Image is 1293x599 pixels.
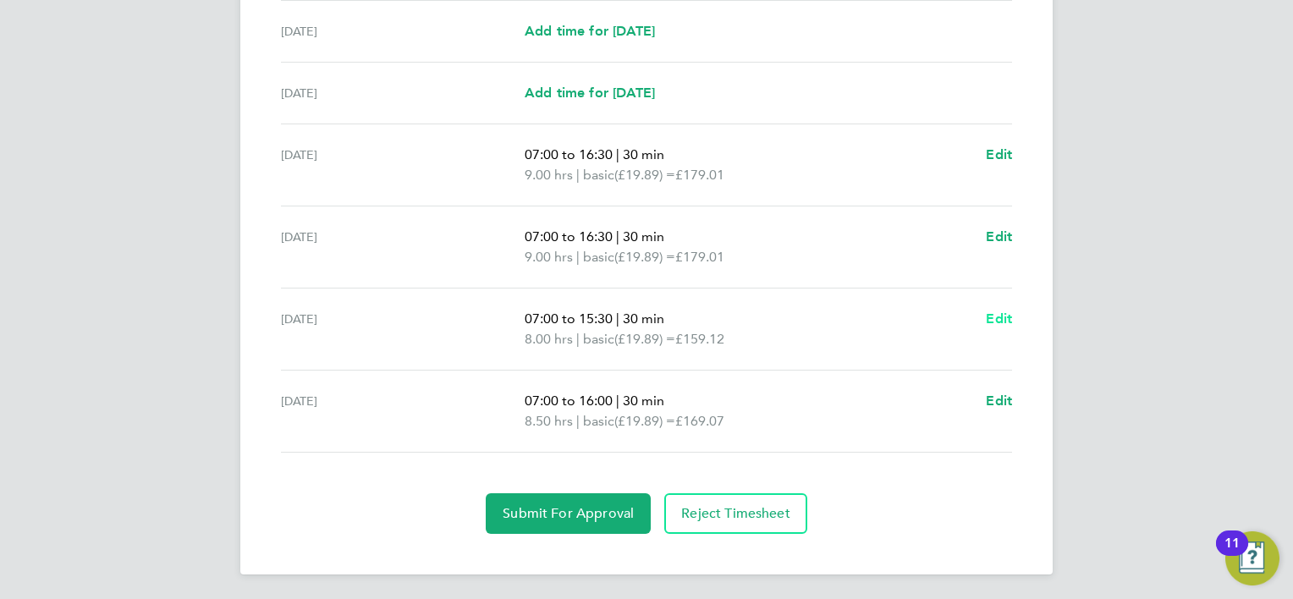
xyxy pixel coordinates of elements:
[614,167,675,183] span: (£19.89) =
[486,493,651,534] button: Submit For Approval
[525,413,573,429] span: 8.50 hrs
[681,505,790,522] span: Reject Timesheet
[583,247,614,267] span: basic
[614,249,675,265] span: (£19.89) =
[623,310,664,327] span: 30 min
[576,413,580,429] span: |
[525,310,613,327] span: 07:00 to 15:30
[281,309,525,349] div: [DATE]
[525,21,655,41] a: Add time for [DATE]
[281,227,525,267] div: [DATE]
[1224,543,1240,565] div: 11
[525,331,573,347] span: 8.00 hrs
[281,83,525,103] div: [DATE]
[525,83,655,103] a: Add time for [DATE]
[583,411,614,431] span: basic
[525,249,573,265] span: 9.00 hrs
[614,331,675,347] span: (£19.89) =
[675,167,724,183] span: £179.01
[623,146,664,162] span: 30 min
[616,228,619,245] span: |
[664,493,807,534] button: Reject Timesheet
[986,145,1012,165] a: Edit
[986,391,1012,411] a: Edit
[525,146,613,162] span: 07:00 to 16:30
[525,167,573,183] span: 9.00 hrs
[525,393,613,409] span: 07:00 to 16:00
[576,249,580,265] span: |
[675,413,724,429] span: £169.07
[576,331,580,347] span: |
[525,85,655,101] span: Add time for [DATE]
[503,505,634,522] span: Submit For Approval
[616,146,619,162] span: |
[576,167,580,183] span: |
[281,145,525,185] div: [DATE]
[986,393,1012,409] span: Edit
[525,23,655,39] span: Add time for [DATE]
[986,309,1012,329] a: Edit
[623,228,664,245] span: 30 min
[986,227,1012,247] a: Edit
[675,249,724,265] span: £179.01
[1225,531,1279,585] button: Open Resource Center, 11 new notifications
[525,228,613,245] span: 07:00 to 16:30
[986,310,1012,327] span: Edit
[616,310,619,327] span: |
[281,391,525,431] div: [DATE]
[583,329,614,349] span: basic
[675,331,724,347] span: £159.12
[616,393,619,409] span: |
[614,413,675,429] span: (£19.89) =
[281,21,525,41] div: [DATE]
[986,228,1012,245] span: Edit
[986,146,1012,162] span: Edit
[623,393,664,409] span: 30 min
[583,165,614,185] span: basic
